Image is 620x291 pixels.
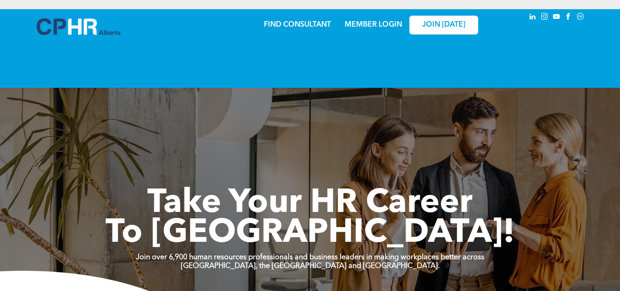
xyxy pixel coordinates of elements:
span: To [GEOGRAPHIC_DATA]! [106,217,515,250]
a: JOIN [DATE] [409,16,478,34]
img: A blue and white logo for cp alberta [37,18,120,35]
a: FIND CONSULTANT [264,21,331,29]
a: MEMBER LOGIN [345,21,402,29]
strong: Join over 6,900 human resources professionals and business leaders in making workplaces better ac... [136,254,484,261]
a: linkedin [528,11,538,24]
span: JOIN [DATE] [422,21,465,29]
a: instagram [540,11,550,24]
strong: [GEOGRAPHIC_DATA], the [GEOGRAPHIC_DATA] and [GEOGRAPHIC_DATA]. [181,262,440,270]
a: Social network [575,11,586,24]
a: facebook [564,11,574,24]
span: Take Your HR Career [147,187,473,220]
a: youtube [552,11,562,24]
